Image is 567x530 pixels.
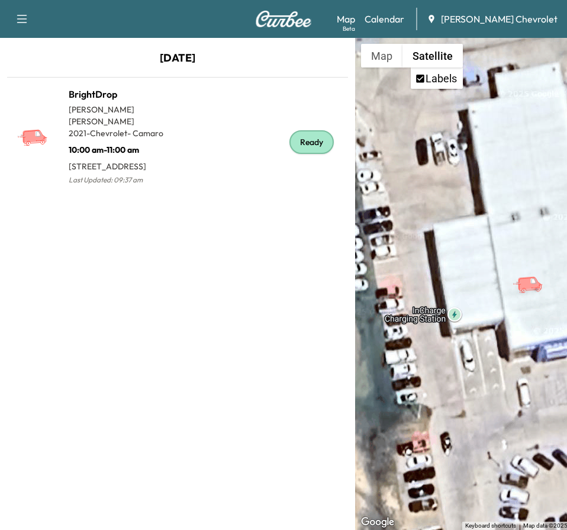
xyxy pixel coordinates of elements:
a: Open this area in Google Maps (opens a new window) [358,515,397,530]
p: 10:00 am - 11:00 am [69,139,178,156]
p: 2021 - Chevrolet - Camaro [69,127,178,139]
p: [STREET_ADDRESS] [69,156,178,172]
span: [PERSON_NAME] Chevrolet [441,12,558,26]
img: Curbee Logo [255,11,312,27]
div: Beta [343,24,355,33]
button: Show street map [361,44,402,68]
img: Google [358,515,397,530]
label: Labels [426,72,457,85]
p: Last Updated: 09:37 am [69,172,178,188]
gmp-advanced-marker: BrightDrop [512,264,553,284]
a: MapBeta [337,12,355,26]
a: Calendar [365,12,404,26]
p: [PERSON_NAME] [PERSON_NAME] [69,104,178,127]
ul: Show satellite imagery [411,68,463,89]
button: Keyboard shortcuts [465,522,516,530]
div: Ready [289,130,334,154]
li: Labels [412,69,462,88]
h1: BrightDrop [69,87,178,101]
button: Show satellite imagery [402,44,463,68]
